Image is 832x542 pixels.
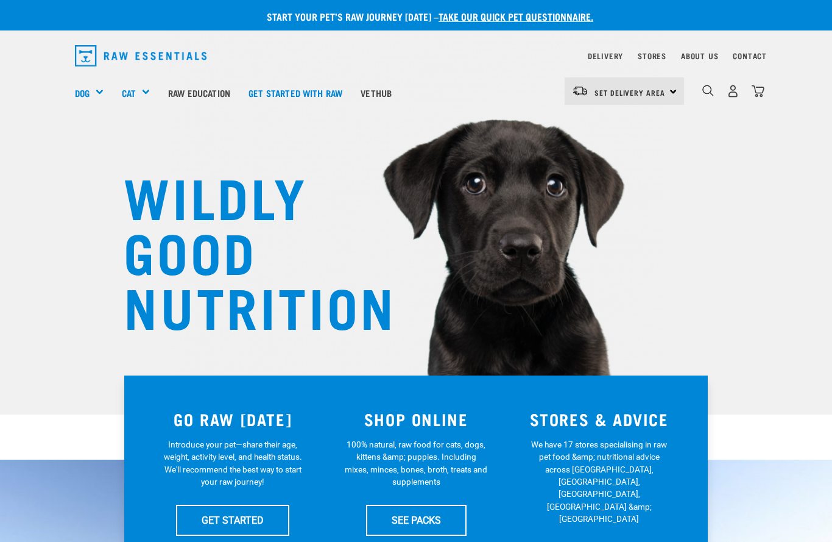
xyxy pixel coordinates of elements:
img: van-moving.png [572,85,588,96]
a: Stores [638,54,666,58]
a: Contact [733,54,767,58]
p: We have 17 stores specialising in raw pet food &amp; nutritional advice across [GEOGRAPHIC_DATA],... [527,438,671,526]
a: Delivery [588,54,623,58]
nav: dropdown navigation [65,40,767,71]
a: SEE PACKS [366,505,467,535]
h3: STORES & ADVICE [515,410,683,429]
a: GET STARTED [176,505,289,535]
h1: WILDLY GOOD NUTRITION [124,168,367,332]
img: Raw Essentials Logo [75,45,206,66]
img: home-icon@2x.png [752,85,764,98]
img: user.png [727,85,739,98]
a: Vethub [351,68,401,117]
h3: SHOP ONLINE [332,410,501,429]
a: About Us [681,54,718,58]
a: take our quick pet questionnaire. [439,13,593,19]
a: Dog [75,86,90,100]
a: Cat [122,86,136,100]
span: Set Delivery Area [594,90,665,94]
p: 100% natural, raw food for cats, dogs, kittens &amp; puppies. Including mixes, minces, bones, bro... [345,438,488,488]
h3: GO RAW [DATE] [149,410,317,429]
a: Raw Education [159,68,239,117]
a: Get started with Raw [239,68,351,117]
p: Introduce your pet—share their age, weight, activity level, and health status. We'll recommend th... [161,438,305,488]
img: home-icon-1@2x.png [702,85,714,96]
